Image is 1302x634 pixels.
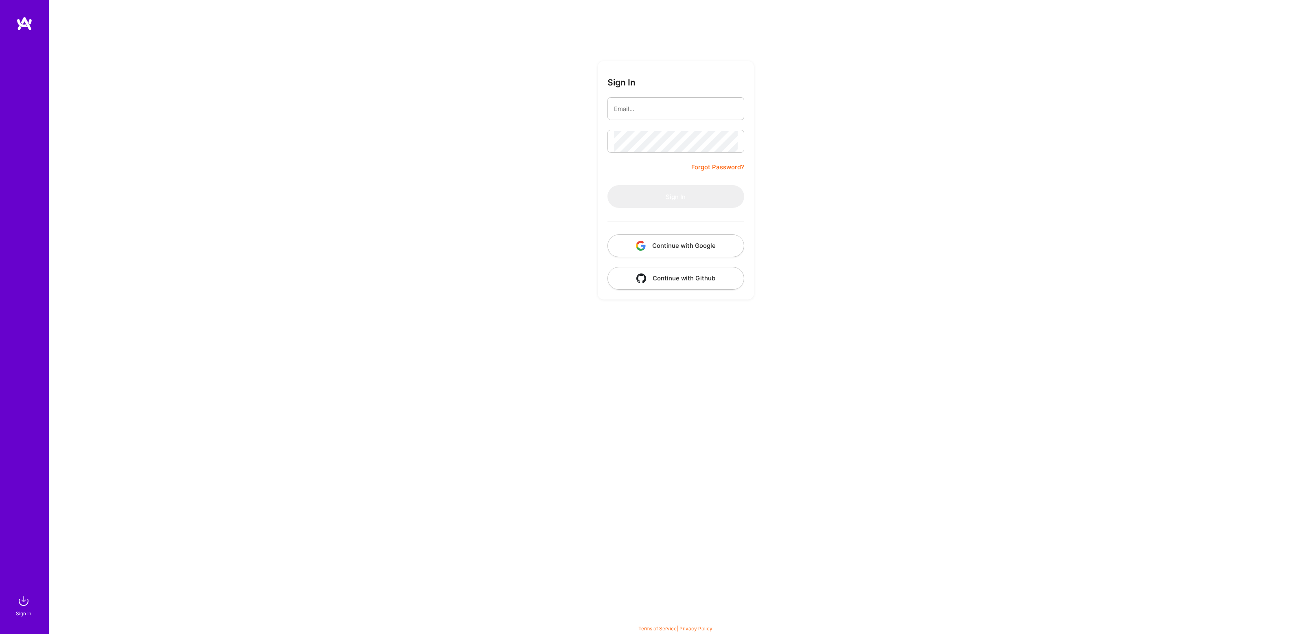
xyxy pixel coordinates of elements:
a: Privacy Policy [679,625,712,632]
img: logo [16,16,33,31]
button: Continue with Google [607,234,744,257]
h3: Sign In [607,77,636,87]
div: © 2025 ATeams Inc., All rights reserved. [49,610,1302,630]
span: | [638,625,712,632]
img: sign in [15,593,32,609]
a: Forgot Password? [691,162,744,172]
a: Terms of Service [638,625,677,632]
img: icon [636,241,646,251]
button: Continue with Github [607,267,744,290]
button: Sign In [607,185,744,208]
a: sign inSign In [17,593,32,618]
div: Sign In [16,609,31,618]
input: Email... [614,98,738,119]
img: icon [636,273,646,283]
